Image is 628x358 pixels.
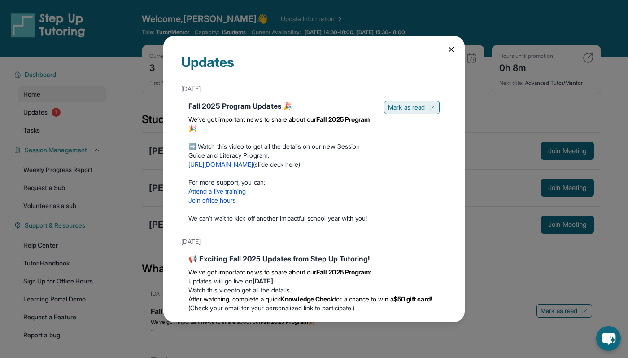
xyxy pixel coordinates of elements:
[255,160,298,168] a: slide deck here
[384,101,440,114] button: Mark as read
[188,295,280,303] span: After watching, complete a quick
[188,214,367,222] span: We can’t wait to kick off another impactful school year with you!
[188,196,236,204] a: Join office hours
[316,268,371,276] strong: Fall 2025 Program:
[181,234,447,250] div: [DATE]
[188,286,440,295] li: to get all the details
[280,295,334,303] strong: Knowledge Check
[188,124,196,132] span: 🎉
[188,187,246,195] a: Attend a live training
[431,295,432,303] span: !
[188,160,253,168] a: [URL][DOMAIN_NAME]
[188,295,440,313] li: (Check your email for your personalized link to participate.)
[188,253,440,264] div: 📢 Exciting Fall 2025 Updates from Step Up Tutoring!
[188,277,440,286] li: Updates will go live on
[188,101,377,111] div: Fall 2025 Program Updates 🎉
[188,160,377,169] p: ( )
[188,115,316,123] span: We’ve got important news to share about our
[428,104,436,111] img: Mark as read
[334,295,393,303] span: for a chance to win a
[188,178,265,186] span: For more support, you can:
[188,322,440,331] p: For more support, you can:
[181,54,447,81] div: Updates
[188,142,360,159] span: ➡️ Watch this video to get all the details on our new Session Guide and Literacy Program:
[181,81,447,97] div: [DATE]
[393,295,431,303] strong: $50 gift card
[188,268,316,276] span: We’ve got important news to share about our
[596,326,621,351] button: chat-button
[388,103,425,112] span: Mark as read
[253,277,273,285] strong: [DATE]
[316,115,370,123] strong: Fall 2025 Program
[188,286,235,294] a: Watch this video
